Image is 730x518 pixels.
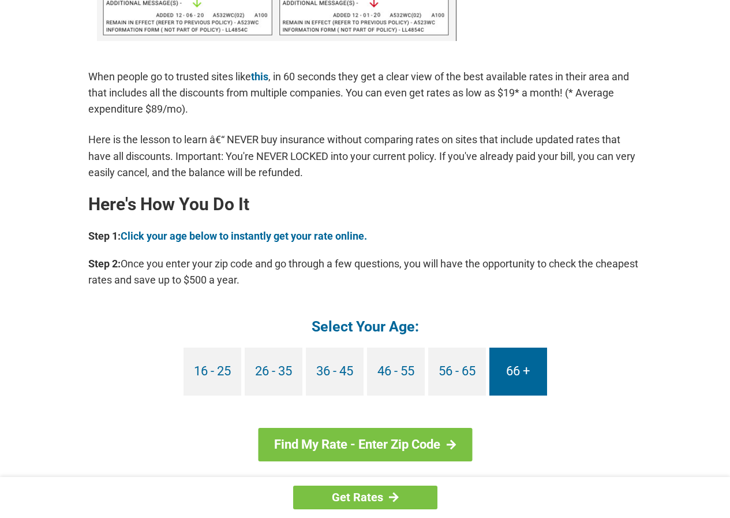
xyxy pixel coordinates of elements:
a: 46 - 55 [367,348,425,396]
h2: Here's How You Do It [88,195,642,214]
p: When people go to trusted sites like , in 60 seconds they get a clear view of the best available ... [88,69,642,117]
a: this [251,70,268,83]
a: 26 - 35 [245,348,302,396]
a: 36 - 45 [306,348,364,396]
p: Once you enter your zip code and go through a few questions, you will have the opportunity to che... [88,256,642,288]
a: Get Rates [293,486,437,509]
a: Click your age below to instantly get your rate online. [121,230,367,242]
a: 66 + [489,348,547,396]
a: Find My Rate - Enter Zip Code [258,428,472,461]
a: 16 - 25 [184,348,241,396]
b: Step 2: [88,258,121,270]
a: 56 - 65 [428,348,486,396]
b: Step 1: [88,230,121,242]
h4: Select Your Age: [88,317,642,336]
p: Here is the lesson to learn â€“ NEVER buy insurance without comparing rates on sites that include... [88,132,642,180]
